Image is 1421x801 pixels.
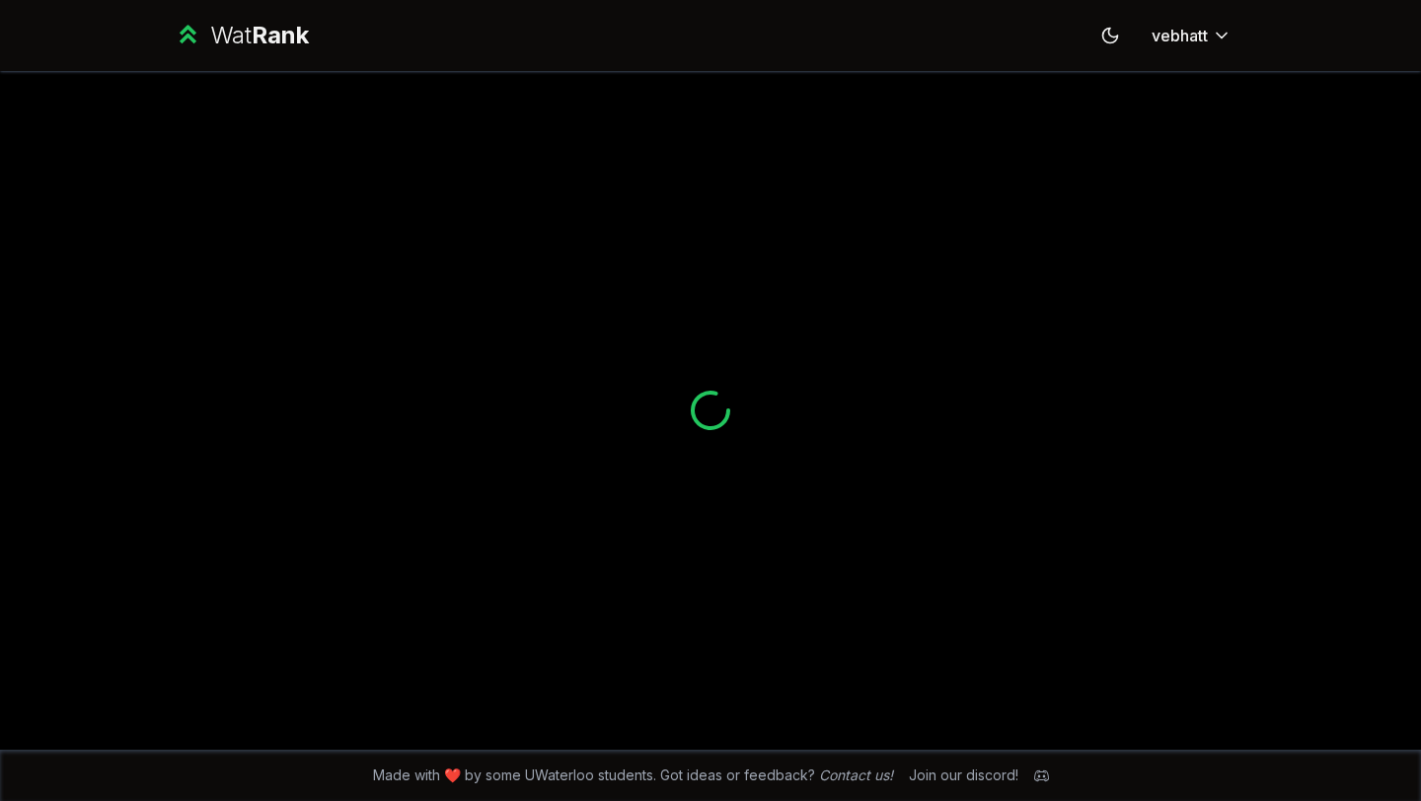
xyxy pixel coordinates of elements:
a: WatRank [174,20,309,51]
div: Wat [210,20,309,51]
span: vebhatt [1152,24,1208,47]
div: Join our discord! [909,765,1018,785]
button: vebhatt [1136,18,1247,53]
span: Made with ❤️ by some UWaterloo students. Got ideas or feedback? [373,765,893,785]
a: Contact us! [819,766,893,783]
span: Rank [252,21,309,49]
